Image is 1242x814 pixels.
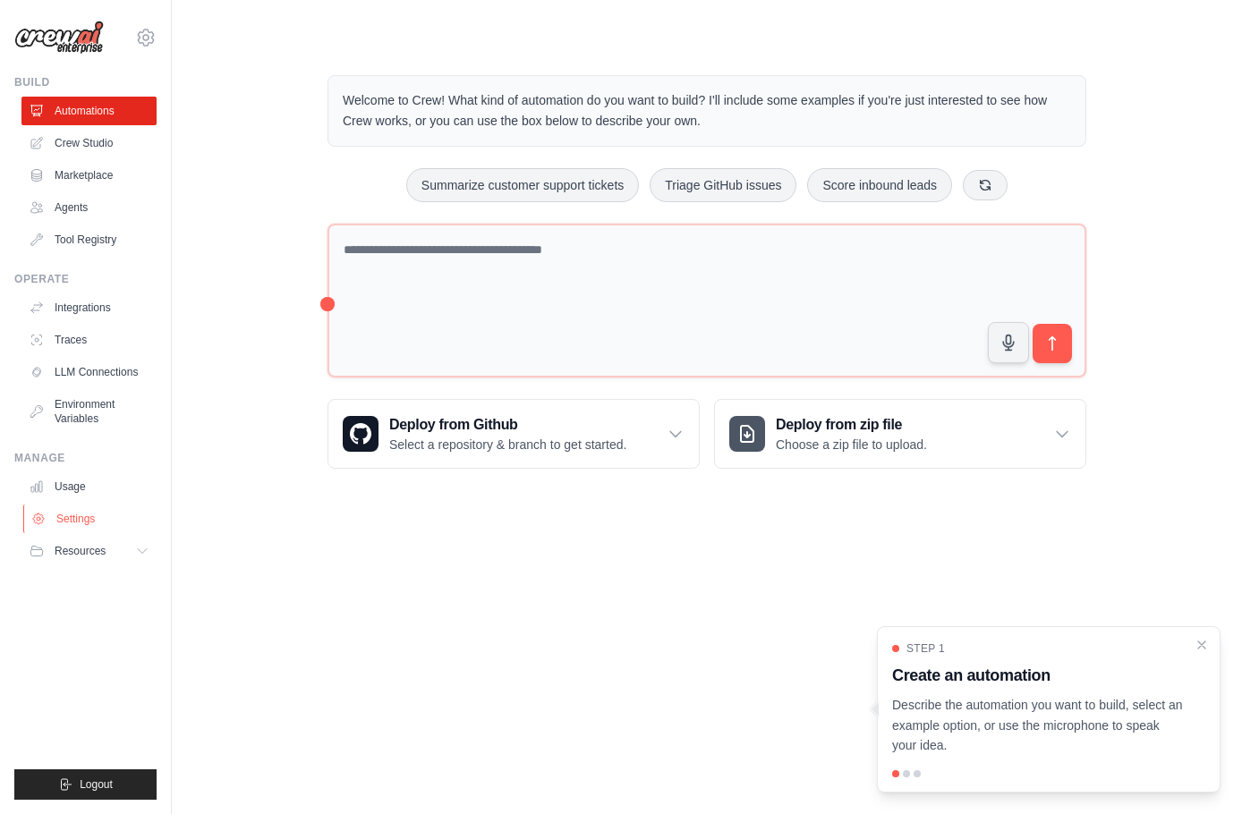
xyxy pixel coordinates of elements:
[21,129,157,157] a: Crew Studio
[807,168,952,202] button: Score inbound leads
[389,436,626,454] p: Select a repository & branch to get started.
[55,544,106,558] span: Resources
[14,272,157,286] div: Operate
[1195,638,1209,652] button: Close walkthrough
[14,451,157,465] div: Manage
[21,537,157,565] button: Resources
[389,414,626,436] h3: Deploy from Github
[21,358,157,386] a: LLM Connections
[1153,728,1242,814] div: Tiện ích trò chuyện
[14,769,157,800] button: Logout
[650,168,796,202] button: Triage GitHub issues
[892,663,1184,688] h3: Create an automation
[80,777,113,792] span: Logout
[21,193,157,222] a: Agents
[1153,728,1242,814] iframe: Chat Widget
[14,21,104,55] img: Logo
[892,695,1184,756] p: Describe the automation you want to build, select an example option, or use the microphone to spe...
[776,436,927,454] p: Choose a zip file to upload.
[406,168,639,202] button: Summarize customer support tickets
[21,326,157,354] a: Traces
[906,641,945,656] span: Step 1
[21,390,157,433] a: Environment Variables
[21,293,157,322] a: Integrations
[21,472,157,501] a: Usage
[23,505,158,533] a: Settings
[21,161,157,190] a: Marketplace
[21,225,157,254] a: Tool Registry
[343,90,1071,131] p: Welcome to Crew! What kind of automation do you want to build? I'll include some examples if you'...
[21,97,157,125] a: Automations
[14,75,157,89] div: Build
[776,414,927,436] h3: Deploy from zip file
